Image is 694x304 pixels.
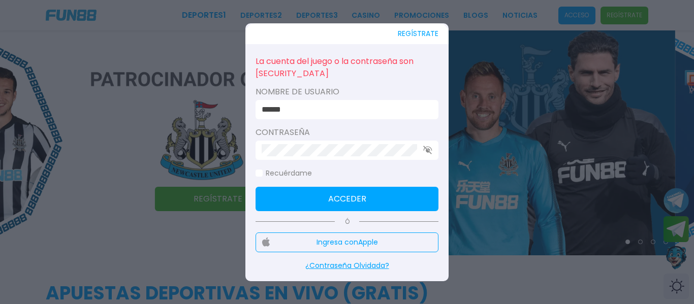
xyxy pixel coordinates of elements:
[256,86,438,98] label: Nombre de usuario
[256,260,438,271] p: ¿Contraseña Olvidada?
[256,54,438,81] p: La cuenta del juego o la contraseña son [SECURITY_DATA]
[256,126,438,139] label: Contraseña
[256,232,438,252] button: Ingresa conApple
[256,217,438,226] p: Ó
[256,187,438,211] button: Acceder
[398,23,438,44] button: REGÍSTRATE
[256,168,312,179] label: Recuérdame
